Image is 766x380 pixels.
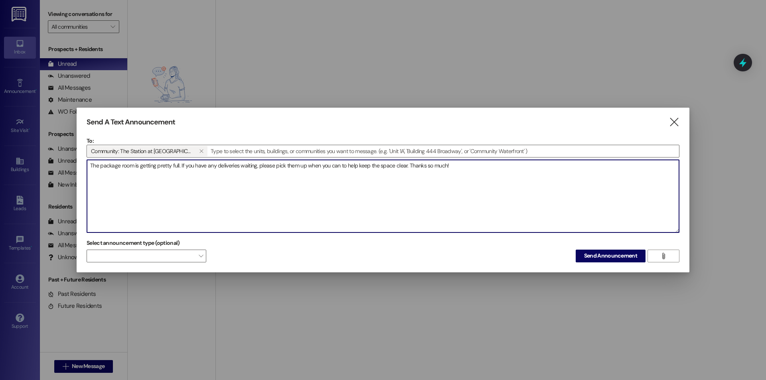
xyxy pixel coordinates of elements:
[87,160,679,232] textarea: The package room is getting pretty full. If you have any deliveries waiting, please pick them up ...
[208,145,679,157] input: Type to select the units, buildings, or communities you want to message. (e.g. 'Unit 1A', 'Buildi...
[91,146,192,156] span: Community: The Station at Willow Grove
[576,250,646,262] button: Send Announcement
[584,252,637,260] span: Send Announcement
[660,253,666,259] i: 
[669,118,679,126] i: 
[199,148,203,154] i: 
[195,146,207,156] button: Community: The Station at Willow Grove
[87,137,679,145] p: To:
[87,237,180,249] label: Select announcement type (optional)
[87,118,175,127] h3: Send A Text Announcement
